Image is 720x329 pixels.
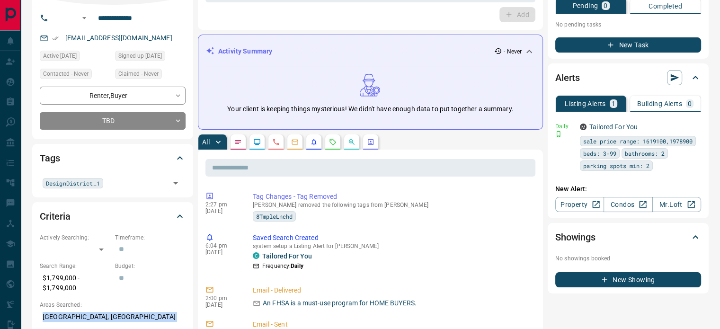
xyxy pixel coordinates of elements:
[206,43,535,60] div: Activity Summary- Never
[367,138,374,146] svg: Agent Actions
[555,66,701,89] div: Alerts
[652,197,701,212] a: Mr.Loft
[202,139,210,145] p: All
[649,3,682,9] p: Completed
[79,12,90,24] button: Open
[572,2,598,9] p: Pending
[555,226,701,249] div: Showings
[253,192,532,202] p: Tag Changes - Tag Removed
[218,46,272,56] p: Activity Summary
[604,197,652,212] a: Condos
[40,309,186,325] p: [GEOGRAPHIC_DATA], [GEOGRAPHIC_DATA]
[555,122,574,131] p: Daily
[253,233,532,243] p: Saved Search Created
[256,212,293,221] span: 8TmpleLnchd
[205,242,239,249] p: 6:04 pm
[52,35,59,42] svg: Email Verified
[253,285,532,295] p: Email - Delivered
[555,184,701,194] p: New Alert:
[115,233,186,242] p: Timeframe:
[555,254,701,263] p: No showings booked
[263,298,417,308] p: An FHSA is a must-use program for HOME BUYERS.
[40,147,186,169] div: Tags
[555,131,562,137] svg: Push Notification Only
[580,124,587,130] div: mrloft.ca
[40,270,110,296] p: $1,799,000 - $1,799,000
[625,149,665,158] span: bathrooms: 2
[583,149,616,158] span: beds: 3-99
[43,69,89,79] span: Contacted - Never
[504,47,522,56] p: - Never
[227,104,513,114] p: Your client is keeping things mysterious! We didn't have enough data to put together a summary.
[65,34,172,42] a: [EMAIL_ADDRESS][DOMAIN_NAME]
[46,178,100,188] span: DesignDistrict_1
[40,262,110,270] p: Search Range:
[555,37,701,53] button: New Task
[329,138,337,146] svg: Requests
[40,112,186,130] div: TBD
[262,262,303,270] p: Frequency:
[348,138,356,146] svg: Opportunities
[205,302,239,308] p: [DATE]
[272,138,280,146] svg: Calls
[253,202,532,208] p: [PERSON_NAME] removed the following tags from [PERSON_NAME]
[40,51,110,64] div: Mon Jan 10 2022
[169,177,182,190] button: Open
[205,295,239,302] p: 2:00 pm
[637,100,682,107] p: Building Alerts
[604,2,607,9] p: 0
[291,138,299,146] svg: Emails
[555,197,604,212] a: Property
[555,18,701,32] p: No pending tasks
[205,201,239,208] p: 2:27 pm
[115,262,186,270] p: Budget:
[583,136,693,146] span: sale price range: 1619100,1978900
[40,301,186,309] p: Areas Searched:
[565,100,606,107] p: Listing Alerts
[205,208,239,214] p: [DATE]
[583,161,649,170] span: parking spots min: 2
[40,233,110,242] p: Actively Searching:
[253,243,532,249] p: system setup a Listing Alert for [PERSON_NAME]
[253,252,259,259] div: condos.ca
[688,100,692,107] p: 0
[291,263,303,269] strong: Daily
[40,205,186,228] div: Criteria
[555,272,701,287] button: New Showing
[612,100,615,107] p: 1
[262,252,312,260] a: Tailored For You
[115,51,186,64] div: Thu Apr 25 2013
[205,249,239,256] p: [DATE]
[310,138,318,146] svg: Listing Alerts
[43,51,77,61] span: Active [DATE]
[118,69,159,79] span: Claimed - Never
[589,123,638,131] a: Tailored For You
[118,51,162,61] span: Signed up [DATE]
[253,138,261,146] svg: Lead Browsing Activity
[40,151,60,166] h2: Tags
[40,87,186,104] div: Renter , Buyer
[555,70,580,85] h2: Alerts
[234,138,242,146] svg: Notes
[40,209,71,224] h2: Criteria
[555,230,596,245] h2: Showings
